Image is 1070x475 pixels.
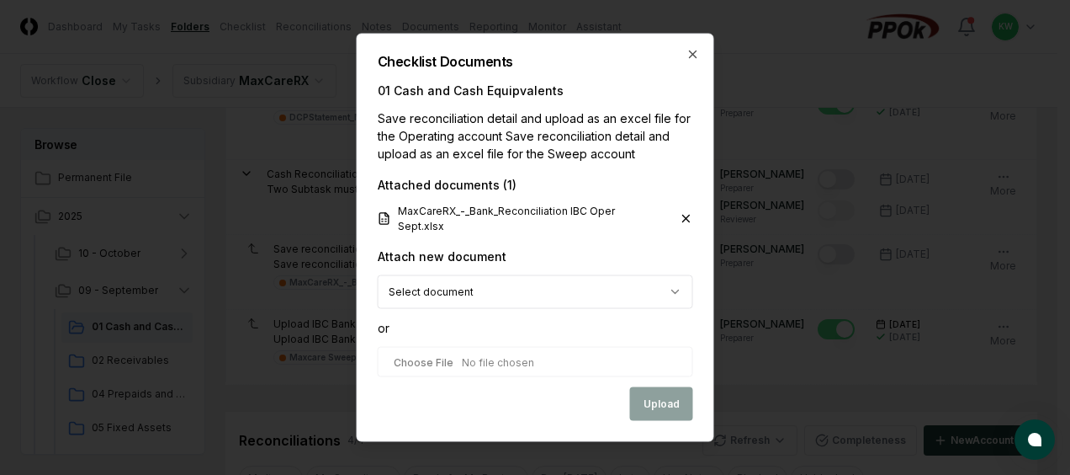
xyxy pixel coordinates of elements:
h2: Checklist Documents [378,55,693,68]
div: Attached documents ( 1 ) [378,176,693,194]
div: Save reconciliation detail and upload as an excel file for the Operating account Save reconciliat... [378,109,693,163]
div: or [378,319,693,337]
div: 01 Cash and Cash Equipvalents [378,82,693,99]
div: Attach new document [378,248,506,265]
a: MaxCareRX_-_Bank_Reconciliation IBC Oper Sept.xlsx [378,204,680,234]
